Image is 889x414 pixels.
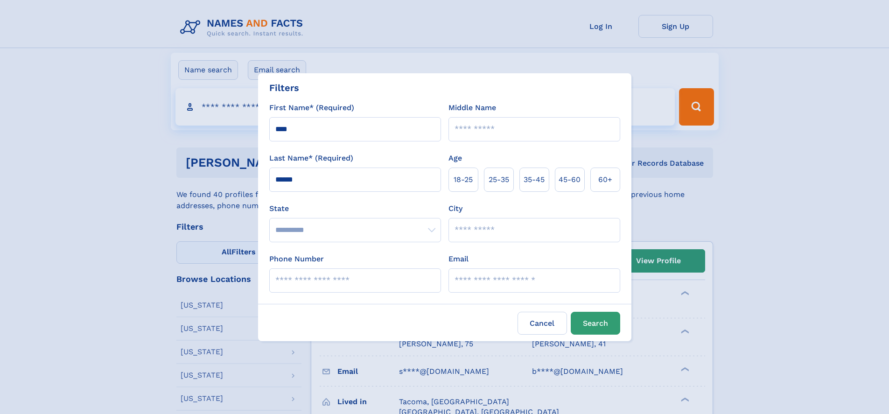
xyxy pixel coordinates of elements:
[454,174,473,185] span: 18‑25
[448,203,462,214] label: City
[448,253,469,265] label: Email
[448,153,462,164] label: Age
[269,81,299,95] div: Filters
[489,174,509,185] span: 25‑35
[571,312,620,335] button: Search
[269,102,354,113] label: First Name* (Required)
[269,203,441,214] label: State
[518,312,567,335] label: Cancel
[598,174,612,185] span: 60+
[269,153,353,164] label: Last Name* (Required)
[524,174,545,185] span: 35‑45
[448,102,496,113] label: Middle Name
[269,253,324,265] label: Phone Number
[559,174,581,185] span: 45‑60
